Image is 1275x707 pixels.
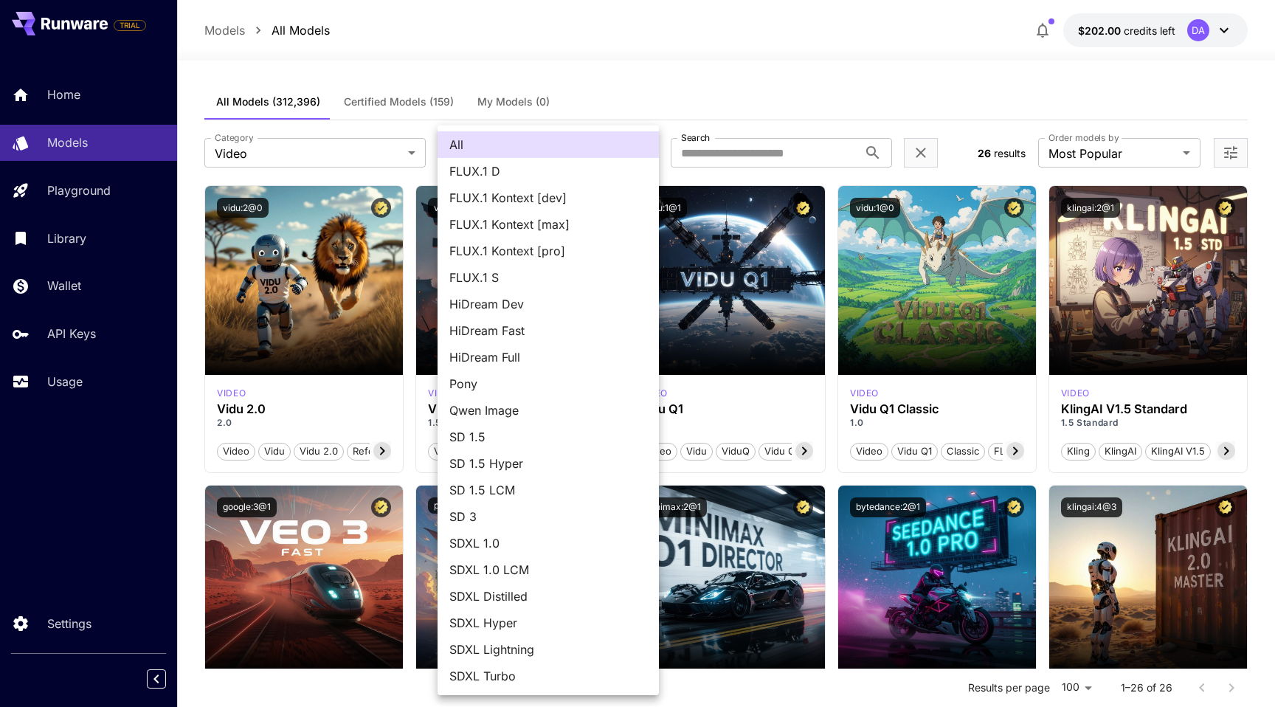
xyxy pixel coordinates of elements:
[449,215,647,233] span: FLUX.1 Kontext [max]
[449,269,647,286] span: FLUX.1 S
[449,455,647,472] span: SD 1.5 Hyper
[449,136,647,154] span: All
[449,375,647,393] span: Pony
[449,534,647,552] span: SDXL 1.0
[449,587,647,605] span: SDXL Distilled
[449,641,647,658] span: SDXL Lightning
[449,667,647,685] span: SDXL Turbo
[449,295,647,313] span: HiDream Dev
[449,561,647,579] span: SDXL 1.0 LCM
[449,348,647,366] span: HiDream Full
[449,428,647,446] span: SD 1.5
[449,162,647,180] span: FLUX.1 D
[449,401,647,419] span: Qwen Image
[449,481,647,499] span: SD 1.5 LCM
[449,189,647,207] span: FLUX.1 Kontext [dev]
[449,242,647,260] span: FLUX.1 Kontext [pro]
[449,508,647,525] span: SD 3
[449,322,647,339] span: HiDream Fast
[449,614,647,632] span: SDXL Hyper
